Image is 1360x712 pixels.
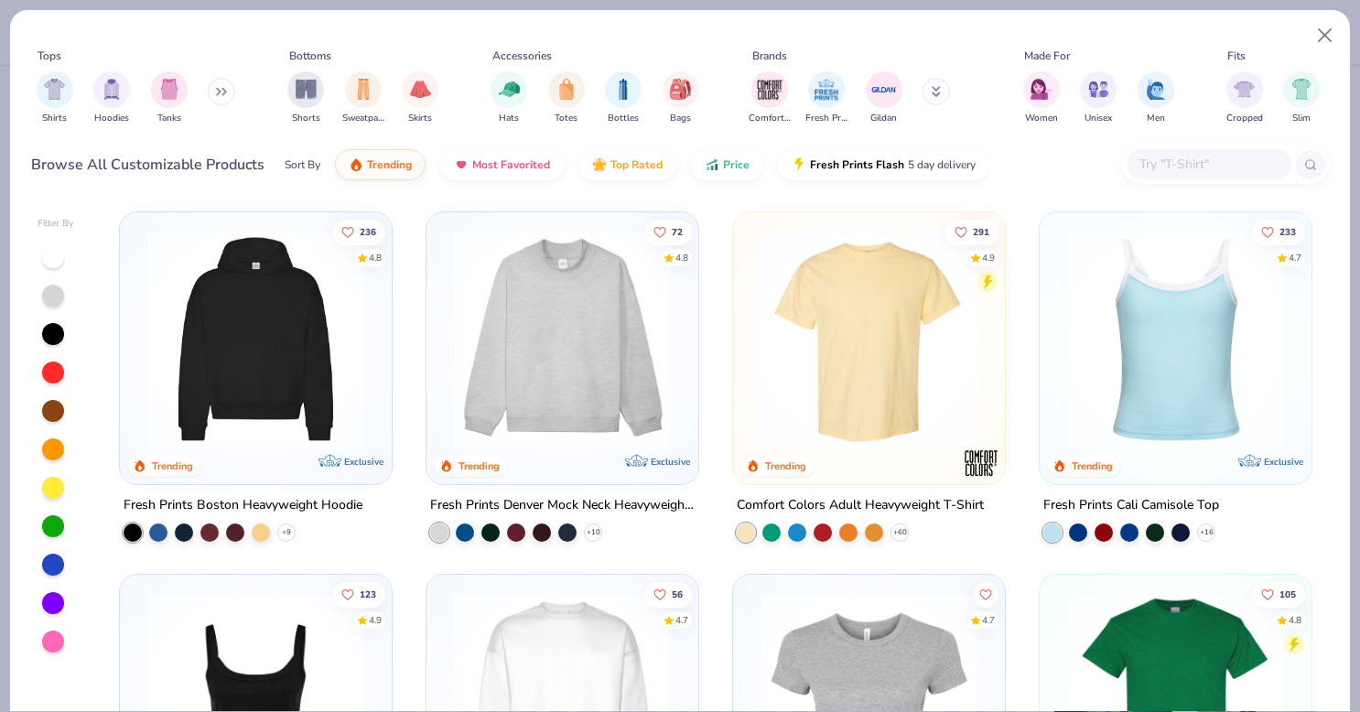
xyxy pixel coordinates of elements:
[1058,231,1293,448] img: a25d9891-da96-49f3-a35e-76288174bf3a
[94,112,129,125] span: Hoodies
[373,231,609,448] img: d4a37e75-5f2b-4aef-9a6e-23330c63bbc0
[866,71,902,125] div: filter for Gildan
[749,71,791,125] div: filter for Comfort Colors
[408,112,432,125] span: Skirts
[367,157,412,172] span: Trending
[499,112,519,125] span: Hats
[472,157,550,172] span: Most Favorited
[1138,71,1174,125] button: filter button
[1226,71,1263,125] div: filter for Cropped
[1031,79,1052,100] img: Women Image
[289,48,331,64] div: Bottoms
[1279,590,1296,599] span: 105
[402,71,438,125] button: filter button
[749,112,791,125] span: Comfort Colors
[1265,456,1304,468] span: Exclusive
[342,112,384,125] span: Sweatpants
[292,112,320,125] span: Shorts
[644,219,692,244] button: Like
[548,71,585,125] button: filter button
[749,71,791,125] button: filter button
[102,79,122,100] img: Hoodies Image
[870,76,898,103] img: Gildan Image
[38,48,61,64] div: Tops
[870,112,897,125] span: Gildan
[608,112,639,125] span: Bottles
[670,112,691,125] span: Bags
[499,79,520,100] img: Hats Image
[42,112,67,125] span: Shirts
[644,582,692,608] button: Like
[691,149,763,180] button: Price
[285,156,320,173] div: Sort By
[159,79,179,100] img: Tanks Image
[670,79,690,100] img: Bags Image
[751,231,987,448] img: 029b8af0-80e6-406f-9fdc-fdf898547912
[93,71,130,125] div: filter for Hoodies
[982,251,995,264] div: 4.9
[945,219,998,244] button: Like
[37,71,73,125] button: filter button
[138,231,373,448] img: 91acfc32-fd48-4d6b-bdad-a4c1a30ac3fc
[454,157,469,172] img: most_fav.gif
[556,79,577,100] img: Totes Image
[1138,154,1279,175] input: Try "T-Shirt"
[38,217,74,231] div: Filter By
[1279,227,1296,236] span: 233
[963,445,999,481] img: Comfort Colors logo
[342,71,384,125] button: filter button
[973,582,998,608] button: Like
[610,157,663,172] span: Top Rated
[1227,48,1246,64] div: Fits
[37,71,73,125] div: filter for Shirts
[342,71,384,125] div: filter for Sweatpants
[151,71,188,125] div: filter for Tanks
[1226,71,1263,125] button: filter button
[1147,112,1165,125] span: Men
[368,251,381,264] div: 4.8
[1234,79,1255,100] img: Cropped Image
[359,227,375,236] span: 236
[672,590,683,599] span: 56
[675,251,688,264] div: 4.8
[331,582,384,608] button: Like
[805,71,847,125] button: filter button
[672,227,683,236] span: 72
[1292,112,1311,125] span: Slim
[430,494,695,517] div: Fresh Prints Denver Mock Neck Heavyweight Sweatshirt
[651,456,690,468] span: Exclusive
[344,456,383,468] span: Exclusive
[331,219,384,244] button: Like
[756,76,783,103] img: Comfort Colors Image
[492,48,552,64] div: Accessories
[1283,71,1320,125] div: filter for Slim
[973,227,989,236] span: 291
[548,71,585,125] div: filter for Totes
[805,112,847,125] span: Fresh Prints
[1226,112,1263,125] span: Cropped
[792,157,806,172] img: flash.gif
[349,157,363,172] img: trending.gif
[752,48,787,64] div: Brands
[368,614,381,628] div: 4.9
[605,71,642,125] button: filter button
[1043,494,1219,517] div: Fresh Prints Cali Camisole Top
[1023,71,1060,125] div: filter for Women
[908,155,976,176] span: 5 day delivery
[1252,582,1305,608] button: Like
[44,79,65,100] img: Shirts Image
[1023,71,1060,125] button: filter button
[1289,251,1301,264] div: 4.7
[287,71,324,125] button: filter button
[410,79,431,100] img: Skirts Image
[124,494,362,517] div: Fresh Prints Boston Heavyweight Hoodie
[1088,79,1109,100] img: Unisex Image
[555,112,577,125] span: Totes
[1080,71,1117,125] button: filter button
[296,79,317,100] img: Shorts Image
[491,71,527,125] div: filter for Hats
[1085,112,1112,125] span: Unisex
[93,71,130,125] button: filter button
[1025,112,1058,125] span: Women
[663,71,699,125] button: filter button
